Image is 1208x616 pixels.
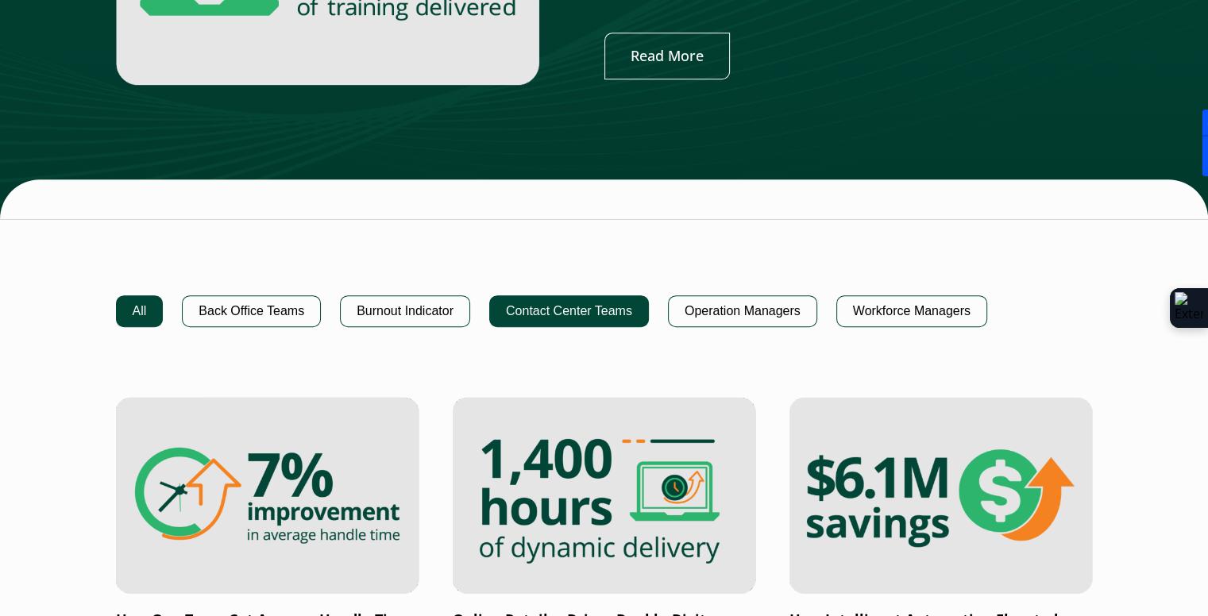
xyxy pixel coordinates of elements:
button: Burnout Indicator [340,295,470,327]
button: Workforce Managers [836,295,987,327]
button: Operation Managers [668,295,817,327]
button: Contact Center Teams [489,295,649,327]
a: Read More [604,33,730,79]
button: Back Office Teams [182,295,321,327]
img: Extension Icon [1175,292,1203,324]
button: All [116,295,164,327]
